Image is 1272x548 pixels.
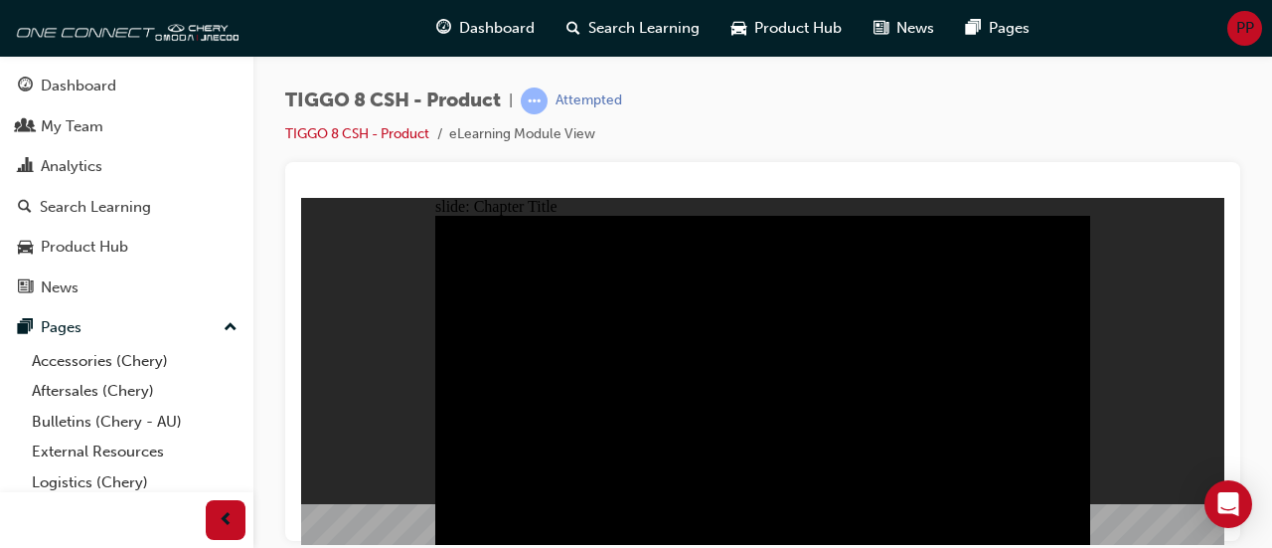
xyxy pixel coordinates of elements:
span: Pages [989,17,1030,40]
a: pages-iconPages [950,8,1045,49]
a: Dashboard [8,68,245,104]
a: Logistics (Chery) [24,467,245,498]
a: guage-iconDashboard [420,8,551,49]
span: car-icon [18,239,33,257]
span: Search Learning [588,17,700,40]
li: eLearning Module View [449,123,595,146]
a: News [8,270,245,306]
div: Analytics [41,155,102,178]
span: guage-icon [18,78,33,95]
a: My Team [8,108,245,145]
a: Product Hub [8,229,245,266]
span: Product Hub [754,17,842,40]
span: PP [1236,17,1254,40]
span: car-icon [731,16,746,41]
a: Analytics [8,148,245,185]
span: | [509,90,513,112]
img: oneconnect [10,8,238,48]
div: Product Hub [41,236,128,259]
a: Aftersales (Chery) [24,376,245,407]
span: pages-icon [18,319,33,337]
span: up-icon [224,315,238,341]
div: Attempted [556,91,622,110]
span: TIGGO 8 CSH - Product [285,90,501,112]
a: car-iconProduct Hub [715,8,858,49]
a: External Resources [24,437,245,467]
span: learningRecordVerb_ATTEMPT-icon [521,88,548,114]
div: My Team [41,115,103,138]
span: news-icon [18,279,33,297]
button: PP [1227,11,1262,46]
span: people-icon [18,118,33,136]
a: Search Learning [8,189,245,226]
span: search-icon [18,199,32,217]
span: news-icon [874,16,888,41]
div: News [41,276,79,299]
button: Pages [8,309,245,346]
span: pages-icon [966,16,981,41]
div: Search Learning [40,196,151,219]
span: chart-icon [18,158,33,176]
a: Accessories (Chery) [24,346,245,377]
div: Open Intercom Messenger [1204,480,1252,528]
span: Dashboard [459,17,535,40]
span: search-icon [566,16,580,41]
a: TIGGO 8 CSH - Product [285,125,429,142]
a: search-iconSearch Learning [551,8,715,49]
div: Pages [41,316,81,339]
a: news-iconNews [858,8,950,49]
div: Dashboard [41,75,116,97]
span: News [896,17,934,40]
span: guage-icon [436,16,451,41]
a: Bulletins (Chery - AU) [24,407,245,438]
button: DashboardMy TeamAnalyticsSearch LearningProduct HubNews [8,64,245,309]
span: prev-icon [219,508,234,533]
